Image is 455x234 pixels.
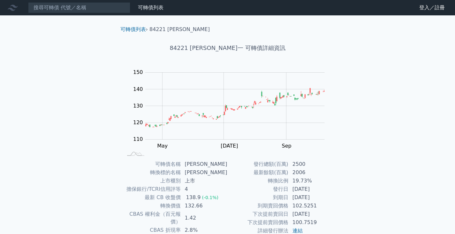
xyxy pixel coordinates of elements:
span: (-0.1%) [202,195,218,200]
tspan: 110 [133,136,143,142]
tspan: 140 [133,86,143,92]
a: 登入／註冊 [414,3,450,13]
tspan: Sep [282,143,292,149]
td: 發行日 [228,185,289,193]
g: Chart [130,69,334,149]
td: 最新 CB 收盤價 [123,193,181,202]
td: 轉換價值 [123,202,181,210]
a: 可轉債列表 [120,26,146,32]
td: 4 [181,185,228,193]
td: 到期賣回價格 [228,202,289,210]
td: [DATE] [289,210,332,218]
a: 可轉債列表 [138,4,163,11]
tspan: 130 [133,103,143,109]
td: 102.5251 [289,202,332,210]
td: 轉換標的名稱 [123,168,181,177]
tspan: 150 [133,69,143,75]
a: 連結 [292,228,303,234]
td: 轉換比例 [228,177,289,185]
td: 最新餘額(百萬) [228,168,289,177]
td: 擔保銀行/TCRI信用評等 [123,185,181,193]
tspan: [DATE] [221,143,238,149]
td: 100.7519 [289,218,332,227]
td: [DATE] [289,185,332,193]
li: › [120,26,148,33]
td: [DATE] [289,193,332,202]
td: 可轉債名稱 [123,160,181,168]
td: 下次提前賣回價格 [228,218,289,227]
td: [PERSON_NAME] [181,168,228,177]
td: 上市櫃別 [123,177,181,185]
td: 132.66 [181,202,228,210]
li: 84221 [PERSON_NAME] [149,26,210,33]
td: [PERSON_NAME] [181,160,228,168]
td: 下次提前賣回日 [228,210,289,218]
td: 2500 [289,160,332,168]
h1: 84221 [PERSON_NAME]一 可轉債詳細資訊 [115,44,340,52]
td: 1.42 [181,210,228,226]
td: 發行總額(百萬) [228,160,289,168]
td: 2006 [289,168,332,177]
div: 138.9 [185,194,202,201]
td: 上市 [181,177,228,185]
tspan: May [157,143,168,149]
td: 到期日 [228,193,289,202]
tspan: 120 [133,119,143,125]
td: CBAS 權利金（百元報價） [123,210,181,226]
td: 19.73% [289,177,332,185]
input: 搜尋可轉債 代號／名稱 [28,2,130,13]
